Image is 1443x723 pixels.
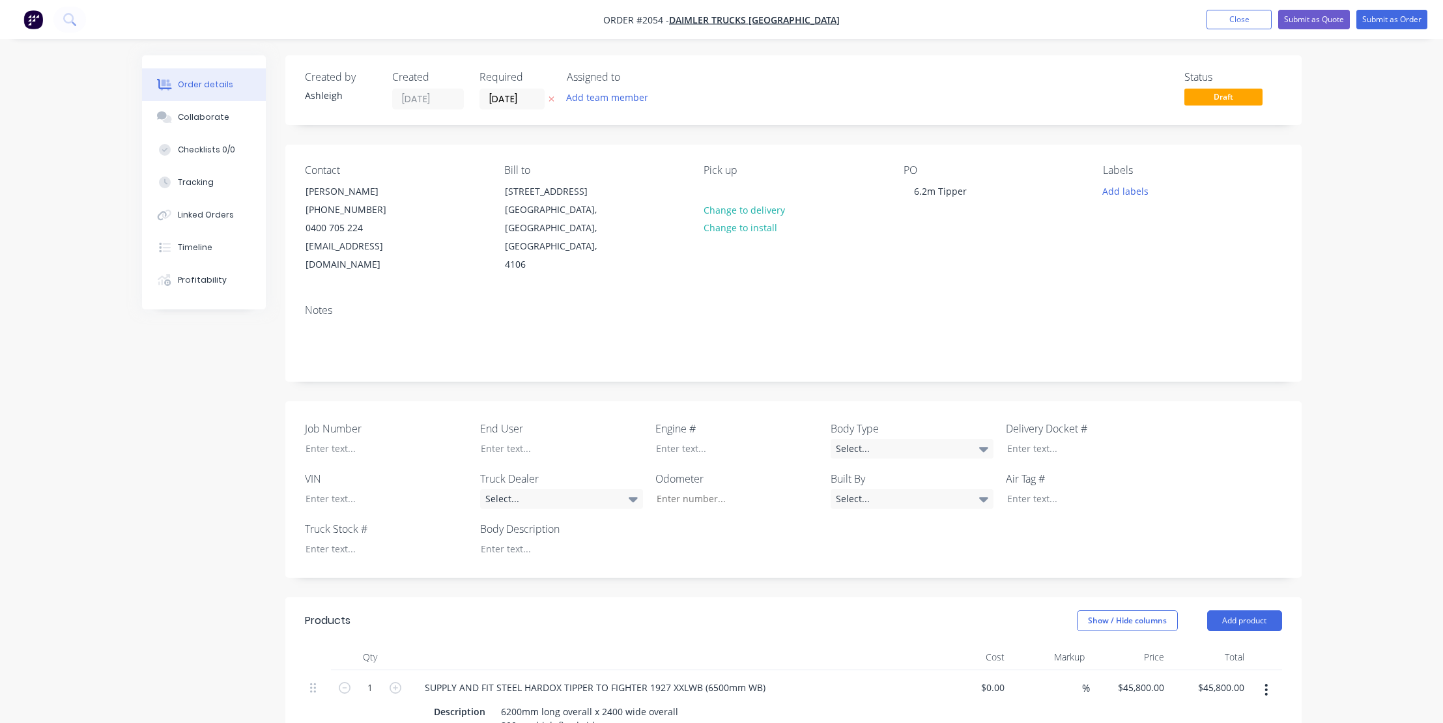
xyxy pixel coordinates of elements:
[305,71,377,83] div: Created by
[1184,71,1282,83] div: Status
[1184,89,1263,105] span: Draft
[142,199,266,231] button: Linked Orders
[1169,644,1250,670] div: Total
[305,304,1282,317] div: Notes
[559,89,655,106] button: Add team member
[305,521,468,537] label: Truck Stock #
[831,471,993,487] label: Built By
[142,134,266,166] button: Checklists 0/0
[1278,10,1350,29] button: Submit as Quote
[704,164,882,177] div: Pick up
[567,71,697,83] div: Assigned to
[655,471,818,487] label: Odometer
[178,177,214,188] div: Tracking
[178,144,235,156] div: Checklists 0/0
[305,471,468,487] label: VIN
[603,14,669,26] span: Order #2054 -
[505,182,613,201] div: [STREET_ADDRESS]
[696,219,784,236] button: Change to install
[930,644,1010,670] div: Cost
[831,421,993,436] label: Body Type
[178,242,212,253] div: Timeline
[305,89,377,102] div: Ashleigh
[1010,644,1090,670] div: Markup
[1207,610,1282,631] button: Add product
[655,421,818,436] label: Engine #
[178,79,233,91] div: Order details
[1006,421,1169,436] label: Delivery Docket #
[1207,10,1272,29] button: Close
[480,421,643,436] label: End User
[178,209,234,221] div: Linked Orders
[178,274,227,286] div: Profitability
[1096,182,1156,199] button: Add labels
[142,264,266,296] button: Profitability
[1006,471,1169,487] label: Air Tag #
[669,14,840,26] a: Daimler Trucks [GEOGRAPHIC_DATA]
[831,489,993,509] div: Select...
[1356,10,1427,29] button: Submit as Order
[142,101,266,134] button: Collaborate
[504,164,683,177] div: Bill to
[831,439,993,459] div: Select...
[494,182,624,274] div: [STREET_ADDRESS][GEOGRAPHIC_DATA], [GEOGRAPHIC_DATA], [GEOGRAPHIC_DATA], 4106
[306,237,414,274] div: [EMAIL_ADDRESS][DOMAIN_NAME]
[479,71,551,83] div: Required
[306,219,414,237] div: 0400 705 224
[294,182,425,274] div: [PERSON_NAME][PHONE_NUMBER]0400 705 224[EMAIL_ADDRESS][DOMAIN_NAME]
[23,10,43,29] img: Factory
[505,201,613,274] div: [GEOGRAPHIC_DATA], [GEOGRAPHIC_DATA], [GEOGRAPHIC_DATA], 4106
[305,421,468,436] label: Job Number
[904,182,977,201] div: 6.2m Tipper
[567,89,655,106] button: Add team member
[429,702,491,721] div: Description
[1090,644,1170,670] div: Price
[1082,681,1090,696] span: %
[904,164,1082,177] div: PO
[142,68,266,101] button: Order details
[142,231,266,264] button: Timeline
[306,182,414,201] div: [PERSON_NAME]
[480,489,643,509] div: Select...
[178,111,229,123] div: Collaborate
[306,201,414,219] div: [PHONE_NUMBER]
[305,164,483,177] div: Contact
[414,678,776,697] div: SUPPLY AND FIT STEEL HARDOX TIPPER TO FIGHTER 1927 XXLWB (6500mm WB)
[142,166,266,199] button: Tracking
[696,201,792,218] button: Change to delivery
[480,521,643,537] label: Body Description
[305,613,350,629] div: Products
[1077,610,1178,631] button: Show / Hide columns
[1103,164,1281,177] div: Labels
[392,71,464,83] div: Created
[480,471,643,487] label: Truck Dealer
[331,644,409,670] div: Qty
[646,489,818,509] input: Enter number...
